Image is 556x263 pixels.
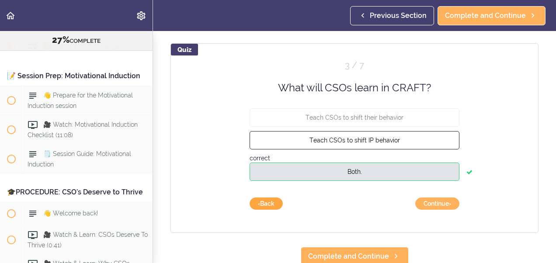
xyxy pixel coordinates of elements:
div: What will CSOs learn in CRAFT? [228,80,481,95]
button: go back [250,197,283,210]
span: 🎥 Watch: Motivational Induction Checklist (11:08) [28,121,138,138]
button: continue [415,197,459,210]
div: COMPLETE [11,35,142,46]
span: Previous Section [370,10,427,21]
a: Complete and Continue [438,6,546,25]
svg: Back to course curriculum [5,10,16,21]
div: Question 3 out of 7 [250,59,459,72]
div: Quiz [171,44,198,55]
span: 👋 Welcome back! [43,210,98,217]
span: 🗒️ Session Guide: Motivational Induction [28,150,131,167]
button: Both. [250,163,459,181]
span: correct [250,155,270,162]
a: Previous Section [350,6,434,25]
span: 🎥 Watch & Learn: CSOs Deserve To Thrive (0:41) [28,231,148,248]
svg: Settings Menu [136,10,146,21]
span: Complete and Continue [445,10,526,21]
span: 👋 Prepare for the Motivational Induction session [28,92,133,109]
button: Teach CSOs to shift IP behavior [250,131,459,149]
span: 27% [52,35,69,45]
span: Teach CSOs to shift their behavior [306,114,403,121]
button: Teach CSOs to shift their behavior [250,108,459,127]
span: Teach CSOs to shift IP behavior [309,137,400,144]
span: Complete and Continue [308,251,389,262]
span: Both. [347,168,362,175]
